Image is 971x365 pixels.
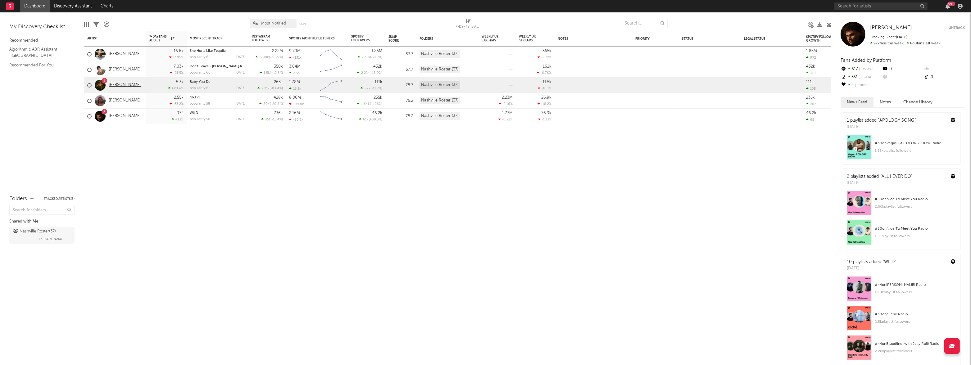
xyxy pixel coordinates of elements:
div: Most Recent Track [190,37,236,40]
div: 46.2k [372,111,382,115]
span: -21.7 % [371,56,381,59]
a: #30oncliché Radio2.5kplaylist followers [842,306,960,335]
div: # 50 on Nice To Meet You Radio [875,196,955,203]
div: 1.77M [502,111,513,115]
span: -8.64 % [270,87,282,90]
div: 272k [289,71,301,75]
div: Spotify Followers [351,35,373,42]
div: Edit Columns [84,16,89,34]
div: Nashville Roster (37) [420,50,460,58]
div: # 44 on Bloodline (with Jelly Roll) Radio [875,340,955,348]
div: 3.64M [289,65,301,69]
div: 351 [841,73,882,81]
span: 872 [365,87,370,90]
div: 235k [374,96,382,100]
div: 432k [806,65,815,69]
span: -11.7 % [371,87,381,90]
div: Artist [87,37,134,40]
div: 26.9k [541,96,551,100]
div: 350k [274,65,283,69]
div: 2.23M [502,96,513,100]
div: 67.7 [388,66,413,74]
div: -2.16 % [499,102,513,106]
button: 99+ [946,4,950,9]
div: ( ) [357,102,382,106]
a: [PERSON_NAME] [870,25,912,31]
div: 2 playlists added [847,173,912,180]
a: GRAVE [190,96,201,99]
div: 99 + [947,2,955,6]
div: Nashville Roster (37) [420,81,460,89]
a: "ALL I EVER DO" [880,174,912,179]
div: ( ) [261,117,283,121]
a: Baby You Do [190,80,211,84]
div: Shared with Me [9,218,75,225]
span: +39.3 % [370,118,381,121]
a: [PERSON_NAME] [109,98,141,103]
div: 2.66k playlist followers [875,203,955,210]
div: 108 [806,87,816,91]
div: popularity: 61 [190,56,210,59]
div: ( ) [357,71,382,75]
div: -50.2k [289,118,303,122]
span: Fans Added by Platform [841,58,891,63]
div: 2.26k playlist followers [875,348,955,355]
div: ( ) [259,102,283,106]
div: WILD [190,111,246,115]
div: 16.6k [174,49,184,53]
div: She Hurts Like Tequila [190,49,246,53]
div: 736k [274,111,283,115]
div: Baby You Do [190,80,246,84]
div: ( ) [359,117,382,121]
div: 1.5k playlist followers [875,232,955,240]
span: 972 fans this week [870,42,904,45]
span: 2.21k [261,87,270,90]
div: +20.4 % [168,86,184,90]
svg: Chart title [317,78,345,93]
span: 351 [265,118,270,121]
span: 860 fans last week [870,42,941,45]
div: 13.2k [289,87,301,91]
div: # 44 on [PERSON_NAME] Radio [875,281,955,289]
div: 1 playlist added [847,117,916,124]
div: 2.5k playlist followers [875,318,955,326]
div: 1.85M [806,49,817,53]
div: [DATE] [847,265,896,272]
div: [DATE] [235,56,246,59]
div: 2.22M [272,49,283,53]
span: 7-Day Fans Added [149,35,169,42]
div: 78.7 [388,82,413,89]
svg: Chart title [317,47,345,62]
div: 75.2 [388,97,413,105]
div: Don't Leave - Jolene Remix [190,65,246,68]
div: 207 [806,102,816,106]
a: "WILD" [883,260,896,264]
div: Nashville Roster ( 37 ) [13,228,56,235]
a: [PERSON_NAME] [109,52,141,57]
span: +100 % [854,84,868,87]
div: 0 [882,65,923,73]
div: popularity: 60 [190,71,211,74]
div: 235k [806,96,815,100]
div: 432k [373,65,382,69]
a: #44onBloodline (with Jelly Roll) Radio2.26kplaylist followers [842,335,960,365]
button: Change History [897,97,939,107]
a: Don't Leave - [PERSON_NAME] Remix [190,65,250,68]
div: popularity: 58 [190,102,210,106]
div: Nashville Roster (37) [420,112,460,120]
svg: Chart title [317,62,345,78]
div: Folders [420,37,466,41]
a: #50onNice To Meet You Radio2.66kplaylist followers [842,191,960,220]
div: A&R Pipeline [104,16,109,34]
div: 7-Day Fans Added (7-Day Fans Added) [456,16,481,34]
div: 2.16M [289,111,300,115]
button: Save [299,22,307,26]
div: [DATE] [235,102,246,106]
div: Status [682,37,722,41]
button: Tracked Artists(5) [44,197,75,201]
span: -18.9 % [370,71,381,75]
div: Spotify Monthly Listeners [289,37,336,40]
div: 10 playlists added [847,259,896,265]
span: -1.26 % [371,102,381,106]
div: -10.1 % [538,86,551,90]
